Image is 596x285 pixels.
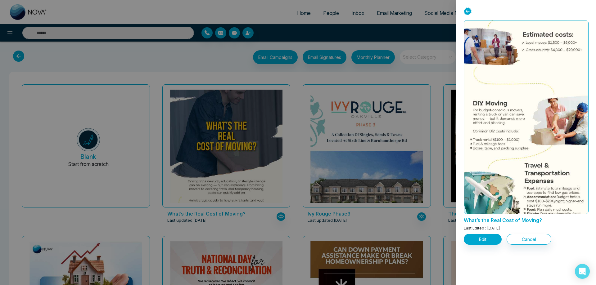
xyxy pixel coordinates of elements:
button: Cancel [507,234,551,245]
span: Last Edited : [DATE] [464,226,500,230]
button: Edit [464,234,502,245]
div: Open Intercom Messenger [575,264,590,279]
p: What’s the Real Cost of Moving? [464,214,589,224]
